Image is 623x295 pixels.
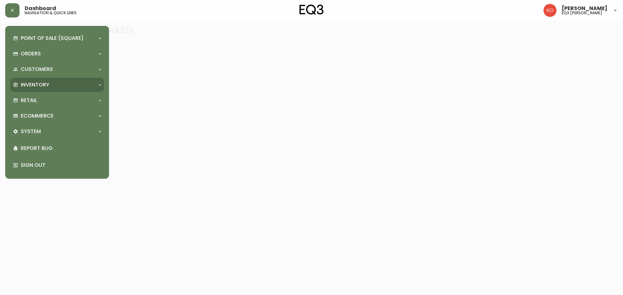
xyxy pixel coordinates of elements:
[10,157,104,174] div: Sign Out
[10,62,104,76] div: Customers
[299,5,324,15] img: logo
[10,93,104,108] div: Retail
[21,66,53,73] p: Customers
[562,6,607,11] span: [PERSON_NAME]
[10,78,104,92] div: Inventory
[562,11,602,15] h5: eq3 [PERSON_NAME]
[10,31,104,45] div: Point of Sale (Square)
[544,4,556,17] img: 9beb5e5239b23ed26e0d832b1b8f6f2a
[25,6,56,11] span: Dashboard
[21,50,41,57] p: Orders
[21,112,54,119] p: Ecommerce
[25,11,77,15] h5: navigation & quick links
[10,109,104,123] div: Ecommerce
[10,140,104,157] div: Report Bug
[21,97,37,104] p: Retail
[10,124,104,139] div: System
[21,145,101,152] p: Report Bug
[21,35,84,42] p: Point of Sale (Square)
[21,128,41,135] p: System
[21,162,101,169] p: Sign Out
[21,81,49,88] p: Inventory
[10,47,104,61] div: Orders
